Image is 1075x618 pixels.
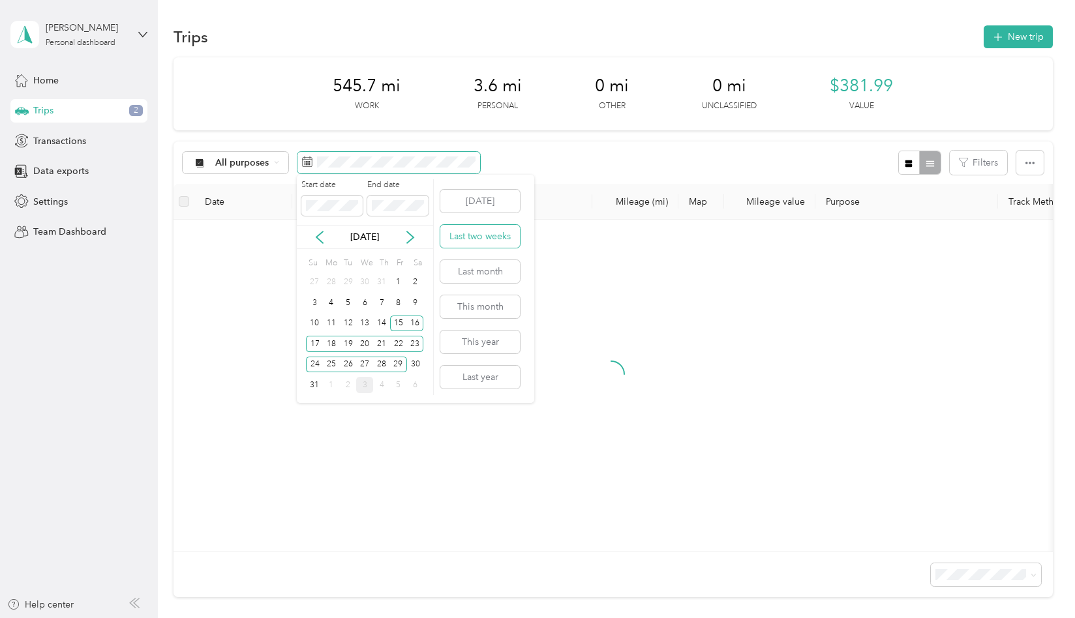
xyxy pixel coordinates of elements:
p: Unclassified [702,100,757,112]
div: 3 [356,377,373,393]
div: 16 [407,316,424,332]
span: 0 mi [595,76,629,96]
div: 4 [373,377,390,393]
button: This year [440,331,520,353]
th: Mileage (mi) [592,184,678,220]
iframe: Everlance-gr Chat Button Frame [1002,545,1075,618]
div: 30 [356,274,373,291]
div: 12 [340,316,357,332]
div: Sa [412,254,424,272]
div: [PERSON_NAME] [46,21,127,35]
div: 29 [340,274,357,291]
div: Mo [323,254,337,272]
button: New trip [984,25,1053,48]
div: 15 [390,316,407,332]
div: 18 [323,336,340,352]
span: Team Dashboard [33,225,106,239]
button: This month [440,295,520,318]
button: Last year [440,366,520,389]
h1: Trips [174,30,208,44]
span: $381.99 [830,76,893,96]
div: 3 [306,295,323,311]
p: Personal [477,100,518,112]
div: 4 [323,295,340,311]
div: 17 [306,336,323,352]
button: Help center [7,598,74,611]
button: [DATE] [440,190,520,213]
div: 14 [373,316,390,332]
span: Trips [33,104,53,117]
div: Fr [395,254,407,272]
th: Purpose [815,184,998,220]
span: 2 [129,105,143,117]
button: Last two weeks [440,225,520,248]
span: 3.6 mi [474,76,522,96]
button: Last month [440,260,520,283]
span: 545.7 mi [333,76,401,96]
div: 25 [323,357,340,373]
div: Personal dashboard [46,39,115,47]
div: 22 [390,336,407,352]
div: 19 [340,336,357,352]
th: Map [678,184,724,220]
button: Filters [950,151,1007,175]
div: 28 [323,274,340,291]
div: 31 [306,377,323,393]
p: Value [849,100,874,112]
div: 2 [340,377,357,393]
div: 2 [407,274,424,291]
label: Start date [301,179,363,191]
span: Data exports [33,164,89,178]
div: 6 [356,295,373,311]
p: Work [355,100,379,112]
div: 29 [390,357,407,373]
th: Mileage value [724,184,815,220]
label: End date [367,179,429,191]
div: 6 [407,377,424,393]
p: [DATE] [337,230,392,244]
div: Su [306,254,318,272]
div: 31 [373,274,390,291]
div: 30 [407,357,424,373]
div: We [358,254,373,272]
th: Date [194,184,292,220]
div: 23 [407,336,424,352]
p: Other [599,100,626,112]
div: 8 [390,295,407,311]
div: 9 [407,295,424,311]
span: All purposes [215,158,269,168]
div: 7 [373,295,390,311]
div: 20 [356,336,373,352]
div: 27 [306,274,323,291]
div: Tu [342,254,354,272]
div: 11 [323,316,340,332]
div: 5 [340,295,357,311]
div: 5 [390,377,407,393]
div: 26 [340,357,357,373]
div: 10 [306,316,323,332]
div: 21 [373,336,390,352]
div: 13 [356,316,373,332]
div: 1 [323,377,340,393]
th: Locations [292,184,592,220]
span: Home [33,74,59,87]
span: Transactions [33,134,86,148]
span: Settings [33,195,68,209]
div: 1 [390,274,407,291]
div: 27 [356,357,373,373]
div: Th [378,254,390,272]
div: 28 [373,357,390,373]
span: 0 mi [712,76,746,96]
div: 24 [306,357,323,373]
